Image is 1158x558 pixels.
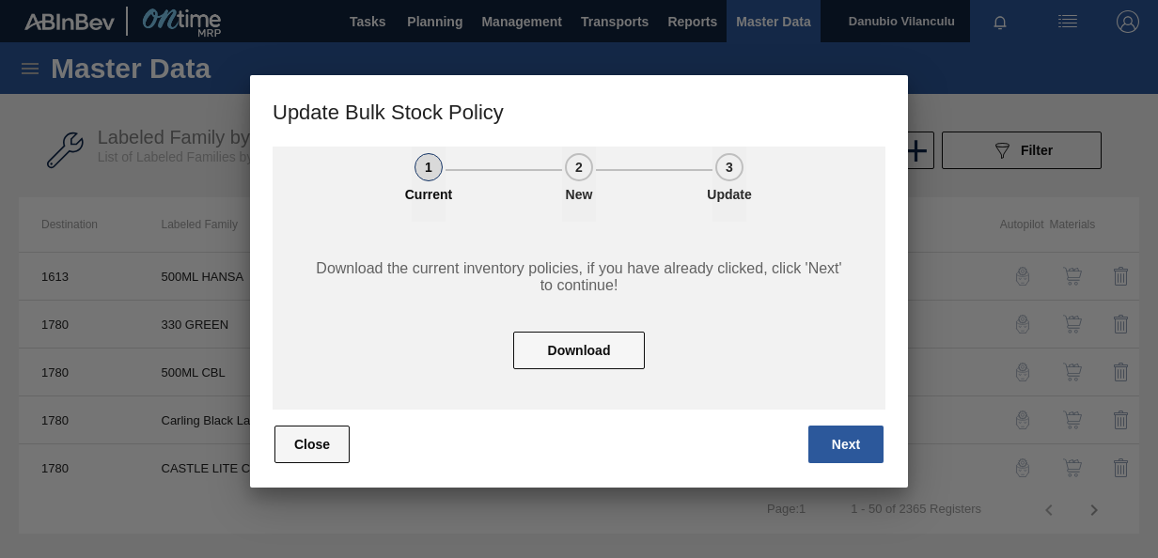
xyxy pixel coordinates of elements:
div: 1 [415,153,443,181]
button: 3Update [712,147,746,222]
button: Download [513,332,645,369]
div: 3 [715,153,743,181]
button: Close [274,426,350,463]
button: Next [808,426,884,463]
p: New [532,187,626,202]
button: 2New [562,147,596,222]
h3: Update Bulk Stock Policy [250,75,908,147]
span: Download the current inventory policies, if you have already clicked, click 'Next' to continue! [312,260,846,294]
button: 1Current [412,147,446,222]
div: 2 [565,153,593,181]
p: Current [382,187,476,202]
p: Update [682,187,776,202]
